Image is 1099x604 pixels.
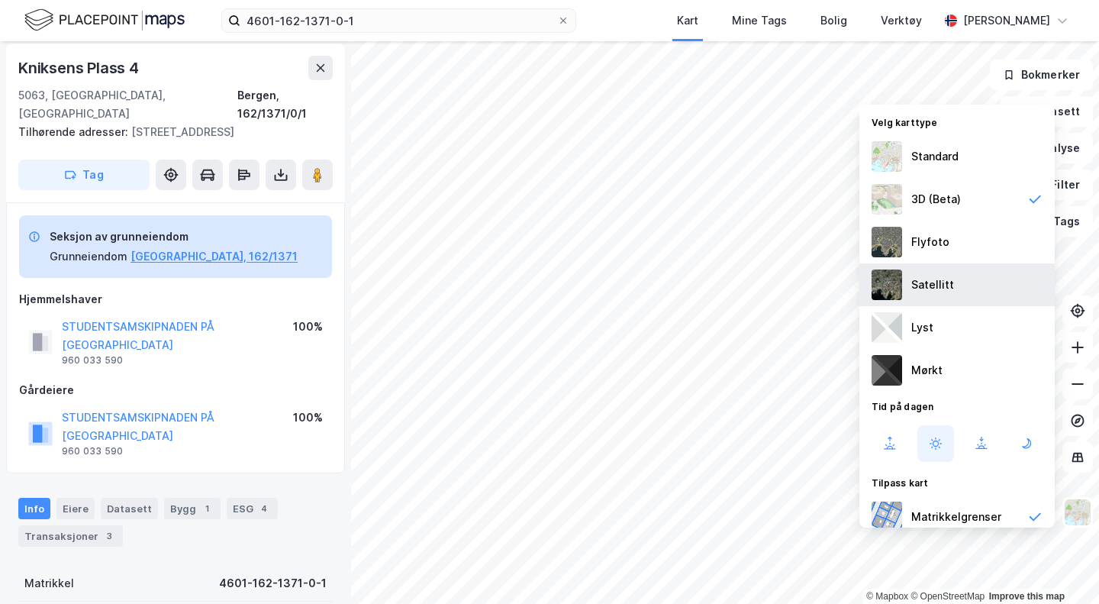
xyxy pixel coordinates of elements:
[1023,531,1099,604] div: Kontrollprogram for chat
[293,318,323,336] div: 100%
[872,227,902,257] img: Z
[227,498,278,519] div: ESG
[1020,170,1093,200] button: Filter
[1022,206,1093,237] button: Tags
[62,354,123,367] div: 960 033 590
[237,86,333,123] div: Bergen, 162/1371/0/1
[872,312,902,343] img: luj3wr1y2y3+OchiMxRmMxRlscgabnMEmZ7DJGWxyBpucwSZnsMkZbHIGm5zBJmewyRlscgabnMEmZ7DJGWxyBpucwSZnsMkZ...
[872,355,902,386] img: nCdM7BzjoCAAAAAElFTkSuQmCC
[911,276,954,294] div: Satellitt
[911,147,959,166] div: Standard
[24,574,74,593] div: Matrikkel
[102,528,117,544] div: 3
[164,498,221,519] div: Bygg
[872,184,902,215] img: Z
[872,141,902,172] img: Z
[293,409,323,427] div: 100%
[18,86,237,123] div: 5063, [GEOGRAPHIC_DATA], [GEOGRAPHIC_DATA]
[872,270,902,300] img: 9k=
[963,11,1050,30] div: [PERSON_NAME]
[881,11,922,30] div: Verktøy
[911,508,1001,526] div: Matrikkelgrenser
[18,525,123,547] div: Transaksjoner
[19,290,332,308] div: Hjemmelshaver
[62,445,123,457] div: 960 033 590
[131,247,298,266] button: [GEOGRAPHIC_DATA], 162/1371
[18,498,50,519] div: Info
[910,591,985,602] a: OpenStreetMap
[50,228,298,246] div: Seksjon av grunneiendom
[24,7,185,34] img: logo.f888ab2527a4732fd821a326f86c7f29.svg
[56,498,95,519] div: Eiere
[50,247,127,266] div: Grunneiendom
[911,318,933,337] div: Lyst
[18,160,150,190] button: Tag
[872,502,902,532] img: cadastreBorders.cfe08de4b5ddd52a10de.jpeg
[1000,96,1093,127] button: Datasett
[859,108,1055,135] div: Velg karttype
[101,498,158,519] div: Datasett
[240,9,557,32] input: Søk på adresse, matrikkel, gårdeiere, leietakere eller personer
[859,392,1055,419] div: Tid på dagen
[911,233,949,251] div: Flyfoto
[911,190,961,208] div: 3D (Beta)
[219,574,327,593] div: 4601-162-1371-0-1
[820,11,847,30] div: Bolig
[18,56,142,80] div: Kniksens Plass 4
[18,125,131,138] span: Tilhørende adresser:
[990,60,1093,90] button: Bokmerker
[1063,498,1092,527] img: Z
[866,591,908,602] a: Mapbox
[199,501,214,516] div: 1
[1023,531,1099,604] iframe: Chat Widget
[732,11,787,30] div: Mine Tags
[859,468,1055,496] div: Tilpass kart
[256,501,272,516] div: 4
[18,123,321,141] div: [STREET_ADDRESS]
[677,11,698,30] div: Kart
[989,591,1065,602] a: Improve this map
[911,361,943,380] div: Mørkt
[19,381,332,399] div: Gårdeiere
